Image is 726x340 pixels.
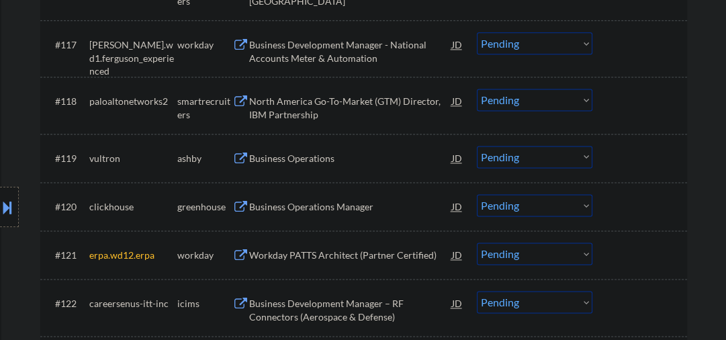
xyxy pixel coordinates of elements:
div: [PERSON_NAME].wd1.ferguson_experienced [89,38,177,78]
div: JD [451,291,464,315]
div: workday [177,38,232,52]
div: JD [451,243,464,267]
div: JD [451,32,464,56]
div: Business Operations [249,152,452,165]
div: Business Operations Manager [249,200,452,214]
div: Workday PATTS Architect (Partner Certified) [249,249,452,262]
div: JD [451,89,464,113]
div: JD [451,194,464,218]
div: North America Go-To-Market (GTM) Director, IBM Partnership [249,95,452,121]
div: JD [451,146,464,170]
div: #117 [55,38,79,52]
div: Business Development Manager – RF Connectors (Aerospace & Defense) [249,297,452,323]
div: Business Development Manager - National Accounts Meter & Automation [249,38,452,65]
